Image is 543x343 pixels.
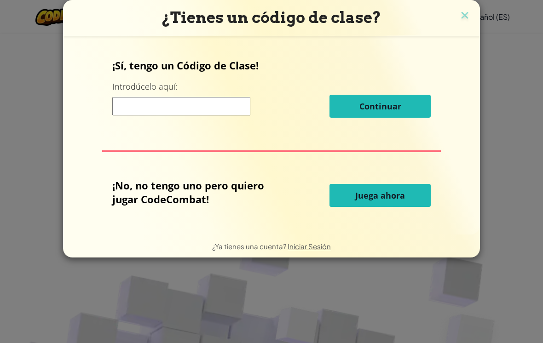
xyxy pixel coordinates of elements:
a: Iniciar Sesión [288,242,331,251]
img: close icon [459,9,471,23]
span: Continuar [359,101,401,112]
span: ¿Tienes un código de clase? [162,8,381,27]
p: ¡Sí, tengo un Código de Clase! [112,58,431,72]
button: Continuar [329,95,431,118]
span: ¿Ya tienes una cuenta? [212,242,288,251]
p: ¡No, no tengo uno pero quiero jugar CodeCombat! [112,178,284,206]
span: Juega ahora [355,190,405,201]
button: Juega ahora [329,184,431,207]
label: Introdúcelo aquí: [112,81,177,92]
